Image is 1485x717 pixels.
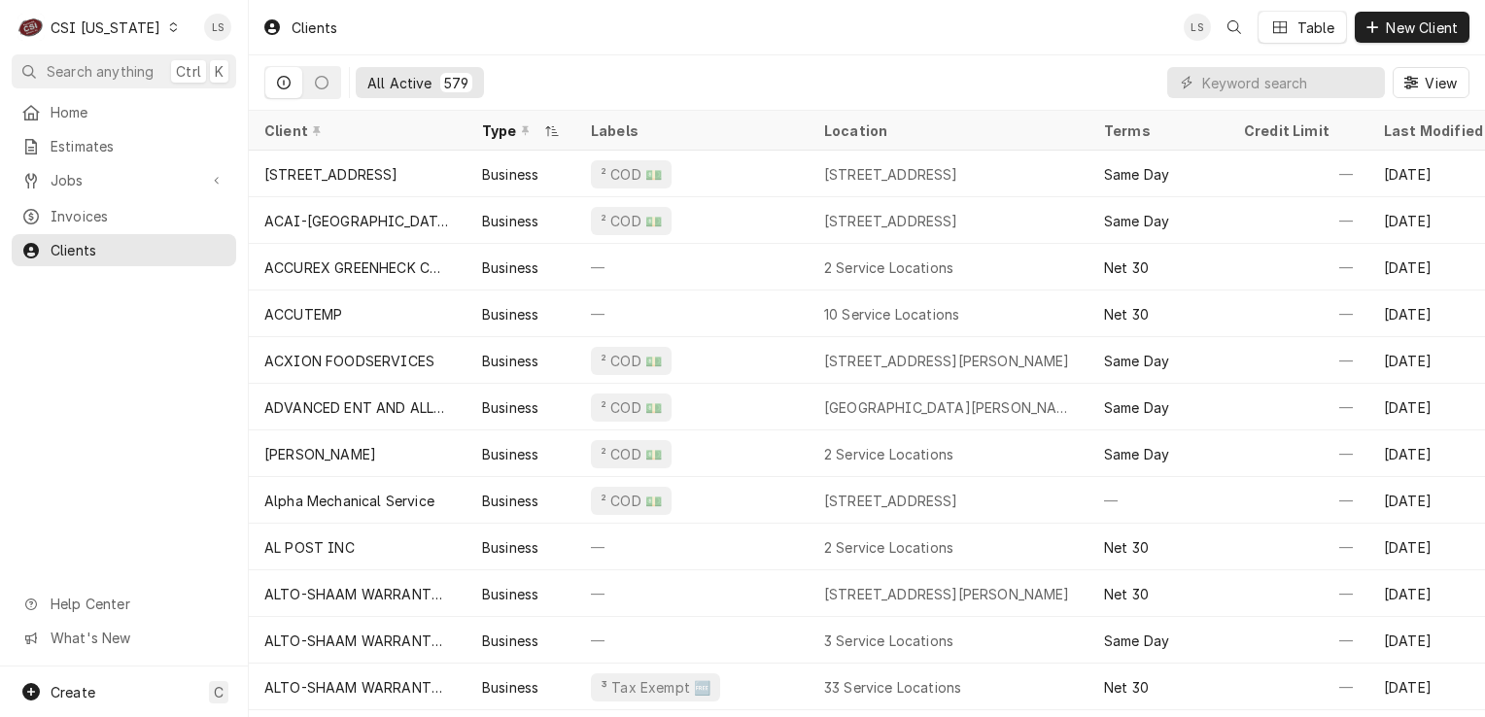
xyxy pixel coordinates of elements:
[482,584,538,604] div: Business
[575,524,809,570] div: —
[1088,477,1228,524] div: —
[1104,537,1149,558] div: Net 30
[824,351,1070,371] div: [STREET_ADDRESS][PERSON_NAME]
[12,164,236,196] a: Go to Jobs
[367,73,432,93] div: All Active
[1104,351,1169,371] div: Same Day
[824,257,953,278] div: 2 Service Locations
[12,96,236,128] a: Home
[12,234,236,266] a: Clients
[204,14,231,41] div: Lindsay Stover's Avatar
[1104,397,1169,418] div: Same Day
[264,397,451,418] div: ADVANCED ENT AND ALLERGY
[264,444,376,464] div: [PERSON_NAME]
[264,257,451,278] div: ACCUREX GREENHECK COMPANY
[482,351,538,371] div: Business
[215,61,224,82] span: K
[482,304,538,324] div: Business
[12,130,236,162] a: Estimates
[1228,477,1368,524] div: —
[1104,677,1149,698] div: Net 30
[824,631,953,651] div: 3 Service Locations
[824,444,953,464] div: 2 Service Locations
[1104,304,1149,324] div: Net 30
[17,14,45,41] div: C
[264,120,447,141] div: Client
[1355,12,1469,43] button: New Client
[17,14,45,41] div: CSI Kentucky's Avatar
[599,351,664,371] div: ² COD 💵
[51,102,226,122] span: Home
[1104,120,1209,141] div: Terms
[482,211,538,231] div: Business
[264,351,434,371] div: ACXION FOODSERVICES
[51,136,226,156] span: Estimates
[1184,14,1211,41] div: Lindsay Stover's Avatar
[1228,244,1368,290] div: —
[575,244,809,290] div: —
[1104,164,1169,185] div: Same Day
[482,537,538,558] div: Business
[824,677,961,698] div: 33 Service Locations
[264,584,451,604] div: ALTO-SHAAM WARRANTY (1)
[12,622,236,654] a: Go to What's New
[51,594,224,614] span: Help Center
[1228,384,1368,430] div: —
[575,617,809,664] div: —
[12,200,236,232] a: Invoices
[824,397,1073,418] div: [GEOGRAPHIC_DATA][PERSON_NAME]
[264,211,451,231] div: ACAI-[GEOGRAPHIC_DATA]
[824,584,1070,604] div: [STREET_ADDRESS][PERSON_NAME]
[599,444,664,464] div: ² COD 💵
[1228,430,1368,477] div: —
[482,491,538,511] div: Business
[51,206,226,226] span: Invoices
[575,290,809,337] div: —
[1228,617,1368,664] div: —
[1104,257,1149,278] div: Net 30
[176,61,201,82] span: Ctrl
[824,537,953,558] div: 2 Service Locations
[1228,151,1368,197] div: —
[264,631,451,651] div: ALTO-SHAAM WARRANTY (2)
[1244,120,1349,141] div: Credit Limit
[264,304,342,324] div: ACCUTEMP
[1104,584,1149,604] div: Net 30
[1228,570,1368,617] div: —
[1393,67,1469,98] button: View
[599,677,712,698] div: ³ Tax Exempt 🆓
[599,211,664,231] div: ² COD 💵
[599,164,664,185] div: ² COD 💵
[51,684,95,700] span: Create
[591,120,793,141] div: Labels
[12,588,236,620] a: Go to Help Center
[575,570,809,617] div: —
[1382,17,1462,38] span: New Client
[1104,631,1169,651] div: Same Day
[482,631,538,651] div: Business
[824,491,958,511] div: [STREET_ADDRESS]
[264,537,355,558] div: AL POST INC
[482,677,538,698] div: Business
[599,491,664,511] div: ² COD 💵
[599,397,664,418] div: ² COD 💵
[264,677,451,698] div: ALTO-SHAAM WARRANTY (3)
[482,257,538,278] div: Business
[1228,290,1368,337] div: —
[51,170,197,190] span: Jobs
[1202,67,1375,98] input: Keyword search
[482,444,538,464] div: Business
[1421,73,1461,93] span: View
[204,14,231,41] div: LS
[824,120,1073,141] div: Location
[1104,211,1169,231] div: Same Day
[482,164,538,185] div: Business
[824,211,958,231] div: [STREET_ADDRESS]
[482,120,540,141] div: Type
[824,304,959,324] div: 10 Service Locations
[51,17,160,38] div: CSI [US_STATE]
[1184,14,1211,41] div: LS
[1104,444,1169,464] div: Same Day
[264,164,398,185] div: [STREET_ADDRESS]
[444,73,468,93] div: 579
